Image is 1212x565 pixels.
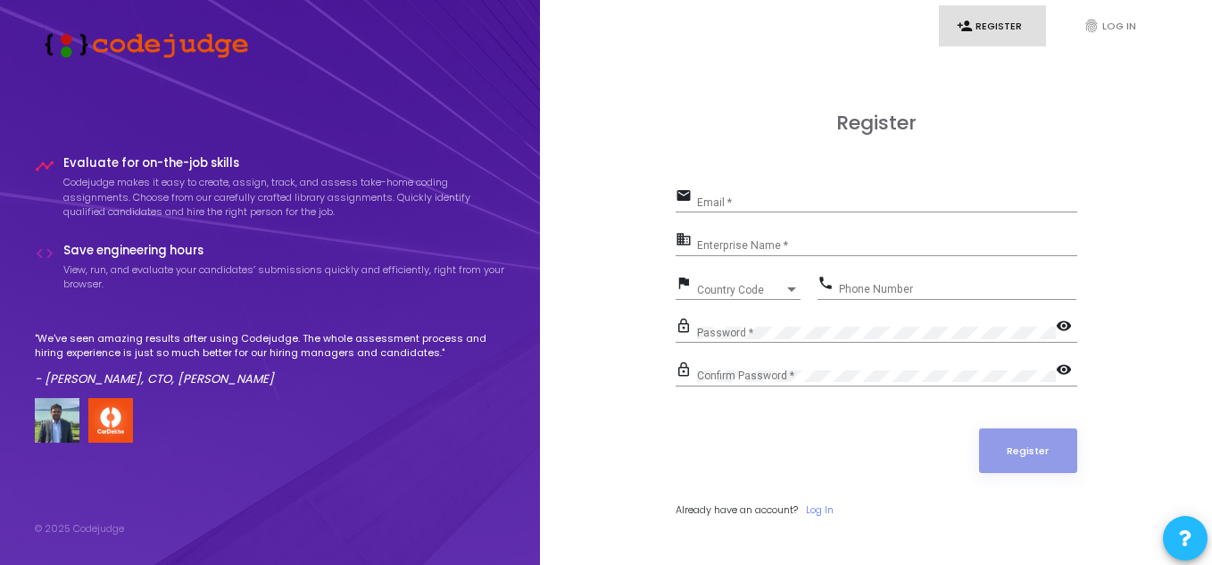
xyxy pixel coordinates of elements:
[979,428,1077,473] button: Register
[63,156,506,170] h4: Evaluate for on-the-job skills
[676,274,697,295] mat-icon: flag
[63,244,506,258] h4: Save engineering hours
[676,361,697,382] mat-icon: lock_outline
[35,156,54,176] i: timeline
[63,175,506,220] p: Codejudge makes it easy to create, assign, track, and assess take-home coding assignments. Choose...
[697,240,1077,253] input: Enterprise Name
[676,503,798,517] span: Already have an account?
[1066,5,1173,47] a: fingerprintLog In
[676,112,1077,135] h3: Register
[676,230,697,252] mat-icon: business
[957,18,973,34] i: person_add
[697,285,784,295] span: Country Code
[35,398,79,443] img: user image
[35,521,124,536] div: © 2025 Codejudge
[88,398,133,443] img: company-logo
[1056,317,1077,338] mat-icon: visibility
[676,317,697,338] mat-icon: lock_outline
[839,283,1076,295] input: Phone Number
[1083,18,1100,34] i: fingerprint
[63,262,506,292] p: View, run, and evaluate your candidates’ submissions quickly and efficiently, right from your bro...
[697,196,1077,209] input: Email
[939,5,1046,47] a: person_addRegister
[35,370,274,387] em: - [PERSON_NAME], CTO, [PERSON_NAME]
[35,331,506,361] p: "We've seen amazing results after using Codejudge. The whole assessment process and hiring experi...
[806,503,834,518] a: Log In
[818,274,839,295] mat-icon: phone
[1056,361,1077,382] mat-icon: visibility
[35,244,54,263] i: code
[676,187,697,208] mat-icon: email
